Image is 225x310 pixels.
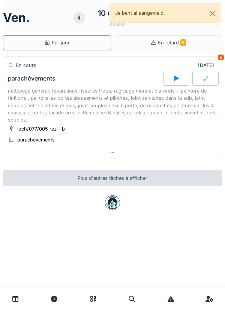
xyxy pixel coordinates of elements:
div: loch/077/005 rez - b [17,125,65,132]
div: 5 [218,55,224,60]
h1: ven. [3,11,30,25]
div: [DATE] [198,62,217,69]
div: 2025 [109,19,124,28]
span: 5 [180,39,186,46]
div: En cours [16,62,36,69]
div: Par jour [44,39,70,46]
span: En retard [158,40,186,46]
div: Plus d'autres tâches à afficher [3,170,222,186]
div: Je bent al aangemeld. [109,3,221,23]
div: nettoyage général, réparations fissures trous, ragréage murs et plafonds + peinture de finitions ... [8,87,217,123]
div: parachèvements [8,75,55,82]
div: parachèvements [17,136,55,143]
div: 10 octobre [98,8,136,19]
button: Close [204,3,221,23]
img: badge-BVDL4wpA.svg [105,195,120,210]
